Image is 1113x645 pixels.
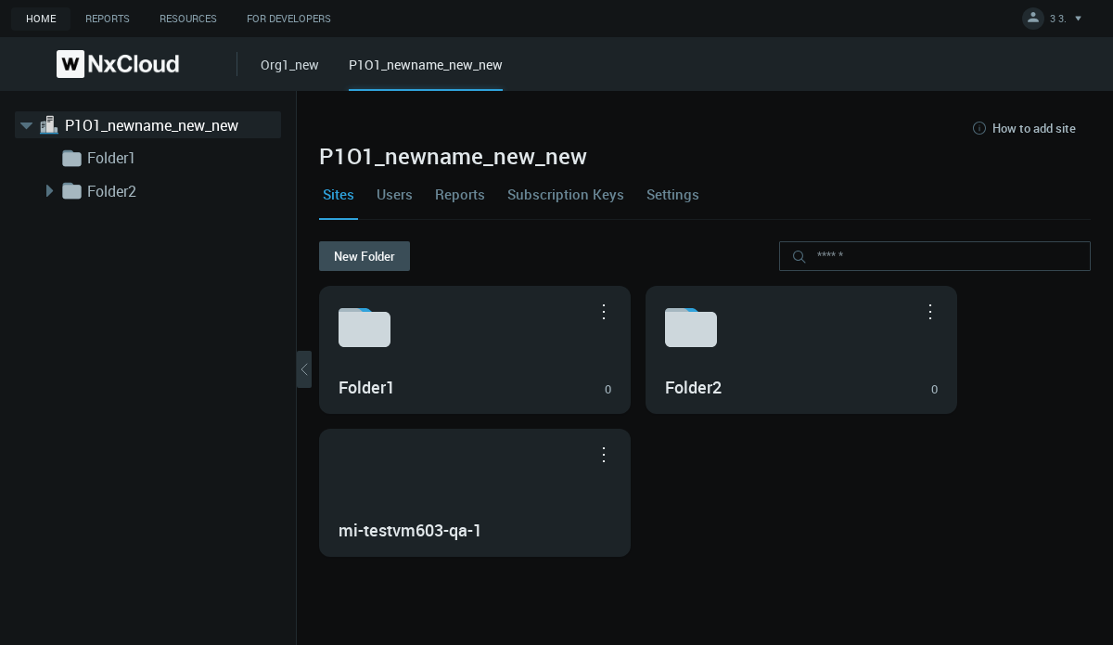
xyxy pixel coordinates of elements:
a: Folder2 [87,180,273,202]
img: Nx Cloud logo [57,50,179,78]
a: Settings [643,169,703,219]
a: Users [373,169,416,219]
div: 0 [931,381,938,399]
a: Folder1 [87,147,273,169]
span: How to add site [992,121,1076,135]
a: Org1_new [261,56,319,73]
a: For Developers [232,7,346,31]
button: New Folder [319,241,410,271]
a: Reports [70,7,145,31]
a: Resources [145,7,232,31]
nx-search-highlight: Folder2 [665,376,722,398]
nx-search-highlight: Folder1 [339,376,395,398]
a: P1O1_newname_new_new [65,114,250,136]
div: P1O1_newname_new_new [349,55,503,91]
a: Sites [319,169,358,219]
div: 0 [605,381,611,399]
nx-search-highlight: mi-testvm603-qa-1 [339,519,482,541]
span: 3 3. [1050,11,1067,32]
a: Home [11,7,70,31]
a: Reports [431,169,489,219]
button: How to add site [955,113,1091,143]
a: Subscription Keys [504,169,628,219]
h2: P1O1_newname_new_new [319,143,1091,169]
